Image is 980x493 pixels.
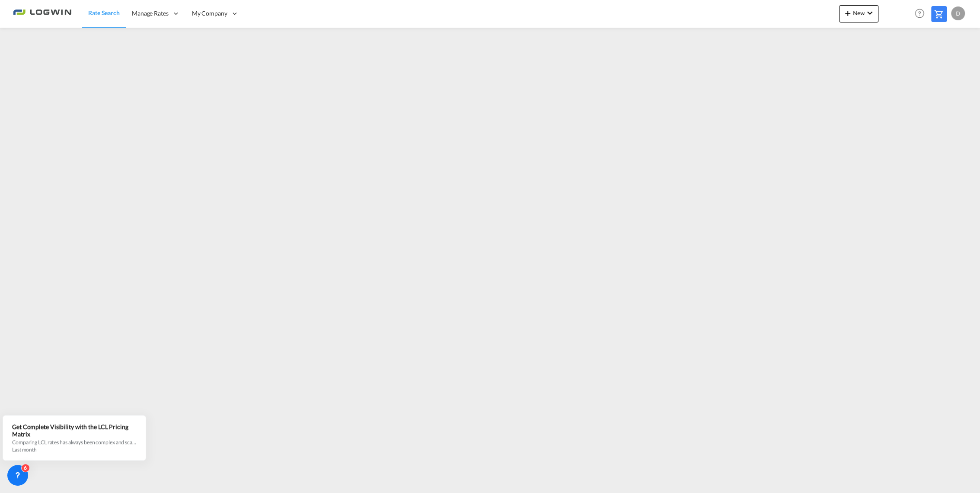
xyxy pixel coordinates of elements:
span: Rate Search [88,9,120,16]
span: Manage Rates [132,9,169,18]
span: My Company [192,9,227,18]
span: Help [912,6,927,21]
img: 2761ae10d95411efa20a1f5e0282d2d7.png [13,4,71,23]
div: D [951,6,965,20]
md-icon: icon-chevron-down [865,8,875,18]
button: icon-plus 400-fgNewicon-chevron-down [839,5,878,22]
md-icon: icon-plus 400-fg [843,8,853,18]
div: Help [912,6,931,22]
span: New [843,10,875,16]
